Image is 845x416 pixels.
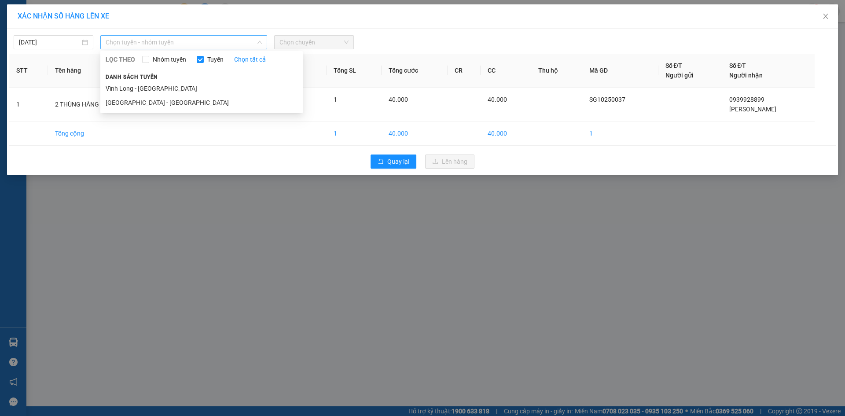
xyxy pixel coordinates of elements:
[103,7,174,29] div: VP Vĩnh Long
[100,81,303,96] li: Vĩnh Long - [GEOGRAPHIC_DATA]
[481,54,531,88] th: CC
[822,13,829,20] span: close
[582,54,658,88] th: Mã GD
[102,59,114,68] span: CC :
[103,8,124,18] span: Nhận:
[382,121,448,146] td: 40.000
[729,72,763,79] span: Người nhận
[257,40,262,45] span: down
[103,29,174,39] div: [PERSON_NAME]
[371,155,416,169] button: rollbackQuay lại
[48,121,136,146] td: Tổng cộng
[481,121,531,146] td: 40.000
[204,55,227,64] span: Tuyến
[582,121,658,146] td: 1
[813,4,838,29] button: Close
[448,54,481,88] th: CR
[48,88,136,121] td: 2 THÙNG HÀNG
[7,7,97,29] div: VP [GEOGRAPHIC_DATA]
[589,96,625,103] span: SG10250037
[382,54,448,88] th: Tổng cước
[9,54,48,88] th: STT
[103,39,174,52] div: 0939928899
[378,158,384,166] span: rollback
[327,54,382,88] th: Tổng SL
[48,54,136,88] th: Tên hàng
[488,96,507,103] span: 40.000
[149,55,190,64] span: Nhóm tuyến
[19,37,80,47] input: 14/10/2025
[665,62,682,69] span: Số ĐT
[7,8,21,18] span: Gửi:
[531,54,582,88] th: Thu hộ
[327,121,382,146] td: 1
[729,62,746,69] span: Số ĐT
[9,88,48,121] td: 1
[389,96,408,103] span: 40.000
[234,55,266,64] a: Chọn tất cả
[100,96,303,110] li: [GEOGRAPHIC_DATA] - [GEOGRAPHIC_DATA]
[729,96,764,103] span: 0939928899
[334,96,337,103] span: 1
[102,57,175,69] div: 40.000
[18,12,109,20] span: XÁC NHẬN SỐ HÀNG LÊN XE
[106,36,262,49] span: Chọn tuyến - nhóm tuyến
[279,36,349,49] span: Chọn chuyến
[106,55,135,64] span: LỌC THEO
[425,155,474,169] button: uploadLên hàng
[100,73,163,81] span: Danh sách tuyến
[387,157,409,166] span: Quay lại
[665,72,694,79] span: Người gửi
[729,106,776,113] span: [PERSON_NAME]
